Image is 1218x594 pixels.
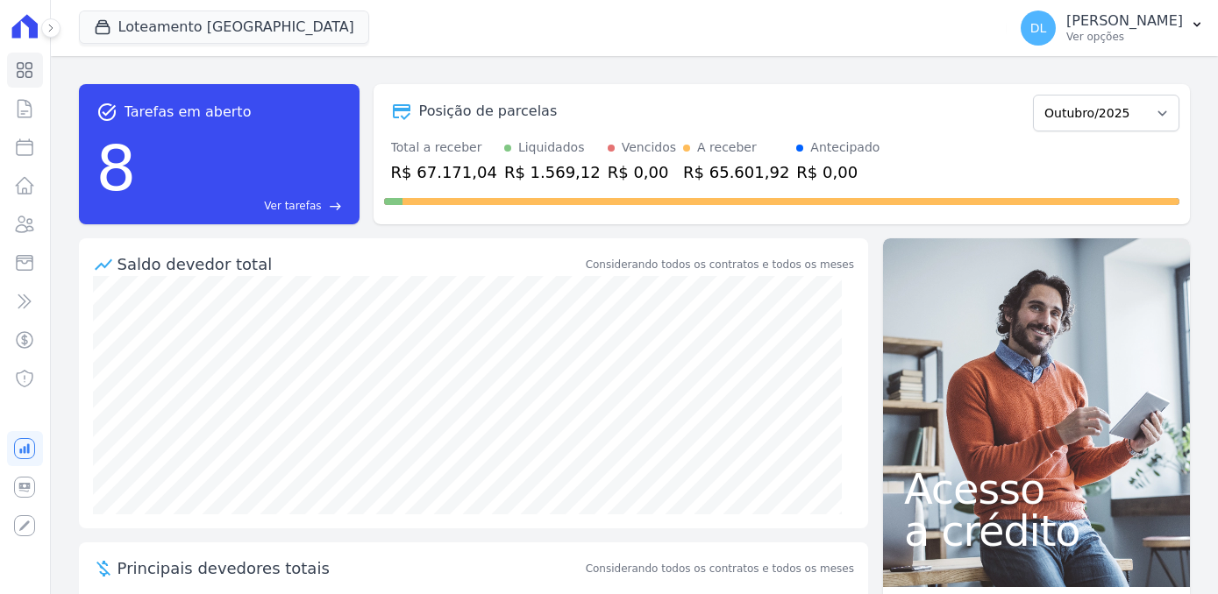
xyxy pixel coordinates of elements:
div: 8 [96,123,137,214]
div: Liquidados [518,138,585,157]
span: DL [1030,22,1047,34]
span: east [329,200,342,213]
span: task_alt [96,102,118,123]
div: R$ 67.171,04 [391,160,497,184]
div: R$ 65.601,92 [683,160,789,184]
span: Considerando todos os contratos e todos os meses [586,561,854,576]
p: Ver opções [1066,30,1183,44]
div: Posição de parcelas [419,101,558,122]
div: A receber [697,138,757,157]
div: Saldo devedor total [118,252,582,276]
div: Considerando todos os contratos e todos os meses [586,257,854,272]
div: Total a receber [391,138,497,157]
div: Antecipado [810,138,880,157]
span: Principais devedores totais [118,556,582,580]
span: Acesso [904,468,1169,510]
div: R$ 1.569,12 [504,160,601,184]
p: [PERSON_NAME] [1066,12,1183,30]
div: R$ 0,00 [608,160,676,184]
div: Vencidos [622,138,676,157]
span: Ver tarefas [264,198,321,214]
button: DL [PERSON_NAME] Ver opções [1007,4,1218,53]
span: a crédito [904,510,1169,552]
div: R$ 0,00 [796,160,880,184]
button: Loteamento [GEOGRAPHIC_DATA] [79,11,369,44]
span: Tarefas em aberto [125,102,252,123]
a: Ver tarefas east [143,198,341,214]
